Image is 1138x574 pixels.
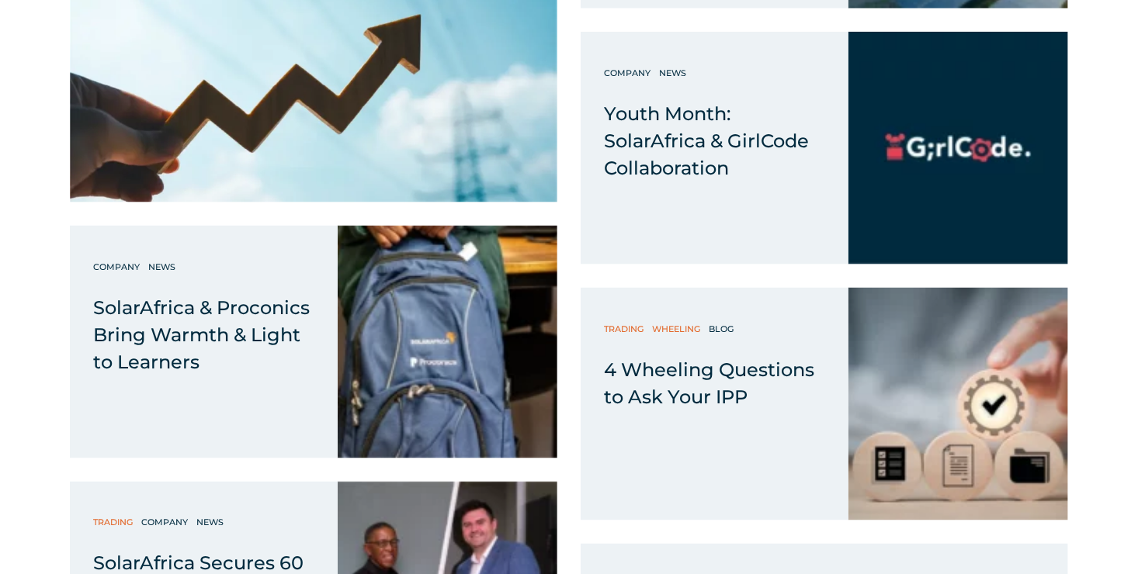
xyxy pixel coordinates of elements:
[338,226,557,458] img: SolarAfrica & Proconics Bring Warmth & Light to Learners
[848,32,1068,265] img: SolarAfrica and GirlCode
[604,102,809,179] span: Youth Month: SolarAfrica & GirlCode Collaboration
[652,321,704,337] a: Wheeling
[93,296,310,373] span: SolarAfrica & Proconics Bring Warmth & Light to Learners
[604,358,814,408] span: 4 Wheeling Questions to Ask Your IPP
[604,65,654,81] a: Company
[196,515,227,531] a: News
[709,321,737,337] a: Blog
[93,259,144,275] a: Company
[848,288,1068,520] img: SolarAfrica | 4 Wheeling Questions to Ask Your IPP | Solar Energy
[659,65,690,81] a: News
[604,321,647,337] a: Trading
[148,259,179,275] a: News
[93,515,137,531] a: Trading
[141,515,192,531] a: Company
